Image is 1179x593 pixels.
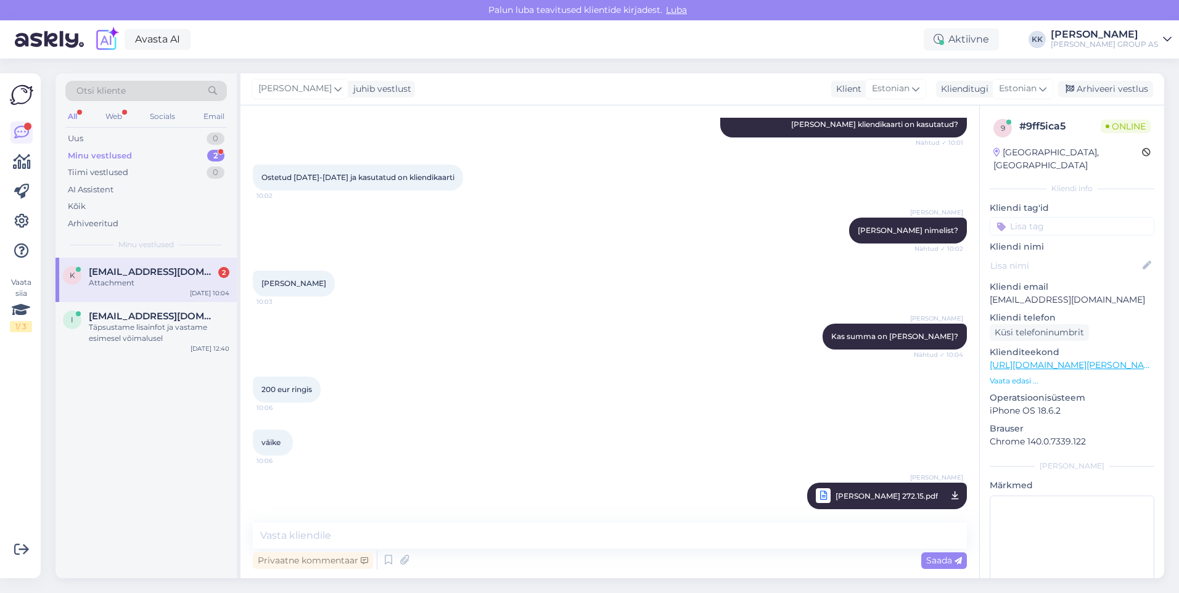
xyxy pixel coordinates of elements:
span: k [70,271,75,280]
span: 10:06 [257,456,303,465]
div: [PERSON_NAME] [1051,30,1158,39]
a: [URL][DOMAIN_NAME][PERSON_NAME] [990,359,1160,370]
p: Märkmed [990,479,1154,492]
div: 2 [207,150,224,162]
p: Vaata edasi ... [990,375,1154,386]
span: i [71,315,73,324]
span: [PERSON_NAME] [910,473,963,482]
div: [PERSON_NAME] [990,460,1154,472]
div: Privaatne kommentaar [253,552,373,569]
span: kyllike8@gmail.com [89,266,217,277]
span: 10:03 [257,297,303,306]
div: Attachment [89,277,229,288]
div: Minu vestlused [68,150,132,162]
span: Saada [926,555,962,566]
span: Otsi kliente [76,84,126,97]
input: Lisa nimi [990,259,1140,272]
span: 10:06 [917,506,963,521]
div: Kõik [68,200,86,213]
div: 0 [207,166,224,179]
span: 9 [1001,123,1005,133]
span: [PERSON_NAME] [910,314,963,323]
div: All [65,108,80,125]
span: info@svm.ee [89,311,217,322]
div: Tiimi vestlused [68,166,128,179]
div: Vaata siia [10,277,32,332]
img: Askly Logo [10,83,33,107]
span: 200 eur ringis [261,385,312,394]
span: Estonian [872,82,910,96]
p: Kliendi email [990,280,1154,293]
p: Operatsioonisüsteem [990,391,1154,404]
div: [DATE] 12:40 [191,344,229,353]
span: Estonian [999,82,1037,96]
a: [PERSON_NAME][PERSON_NAME] 272.15.pdf10:06 [807,483,967,509]
span: Ostetud [DATE]-[DATE] ja kasutatud on kliendikaarti [261,173,454,182]
span: väike [261,438,281,447]
div: Email [201,108,227,125]
p: [EMAIL_ADDRESS][DOMAIN_NAME] [990,293,1154,306]
div: Web [103,108,125,125]
div: KK [1029,31,1046,48]
p: Kliendi telefon [990,311,1154,324]
div: Täpsustame lisainfot ja vastame esimesel võimalusel [89,322,229,344]
a: Avasta AI [125,29,191,50]
div: Arhiveeritud [68,218,118,230]
span: 10:02 [257,191,303,200]
p: iPhone OS 18.6.2 [990,404,1154,417]
div: [GEOGRAPHIC_DATA], [GEOGRAPHIC_DATA] [993,146,1142,172]
img: explore-ai [94,27,120,52]
div: Aktiivne [924,28,999,51]
div: AI Assistent [68,184,113,196]
div: [PERSON_NAME] GROUP AS [1051,39,1158,49]
span: [PERSON_NAME] [258,82,332,96]
p: Brauser [990,422,1154,435]
span: [PERSON_NAME] nimelist? [858,226,958,235]
div: Kliendi info [990,183,1154,194]
p: Klienditeekond [990,346,1154,359]
span: [PERSON_NAME] 272.15.pdf [836,488,938,504]
div: Arhiveeri vestlus [1058,81,1153,97]
span: Nähtud ✓ 10:01 [916,138,963,147]
p: Kliendi tag'id [990,202,1154,215]
span: [PERSON_NAME] [910,208,963,217]
input: Lisa tag [990,217,1154,235]
span: Nähtud ✓ 10:04 [914,350,963,359]
div: juhib vestlust [348,83,411,96]
p: Chrome 140.0.7339.122 [990,435,1154,448]
span: Online [1101,120,1151,133]
p: Kliendi nimi [990,240,1154,253]
span: Luba [662,4,691,15]
div: Socials [147,108,178,125]
div: Uus [68,133,83,145]
div: 0 [207,133,224,145]
div: [DATE] 10:04 [190,288,229,298]
span: 10:06 [257,403,303,412]
a: [PERSON_NAME][PERSON_NAME] GROUP AS [1051,30,1172,49]
span: Nähtud ✓ 10:02 [914,244,963,253]
div: Küsi telefoninumbrit [990,324,1089,341]
span: [PERSON_NAME] [261,279,326,288]
div: Klienditugi [936,83,988,96]
div: # 9ff5ica5 [1019,119,1101,134]
span: Minu vestlused [118,239,174,250]
div: Klient [831,83,861,96]
span: Kas summa on [PERSON_NAME]? [831,332,958,341]
div: 2 [218,267,229,278]
div: 1 / 3 [10,321,32,332]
